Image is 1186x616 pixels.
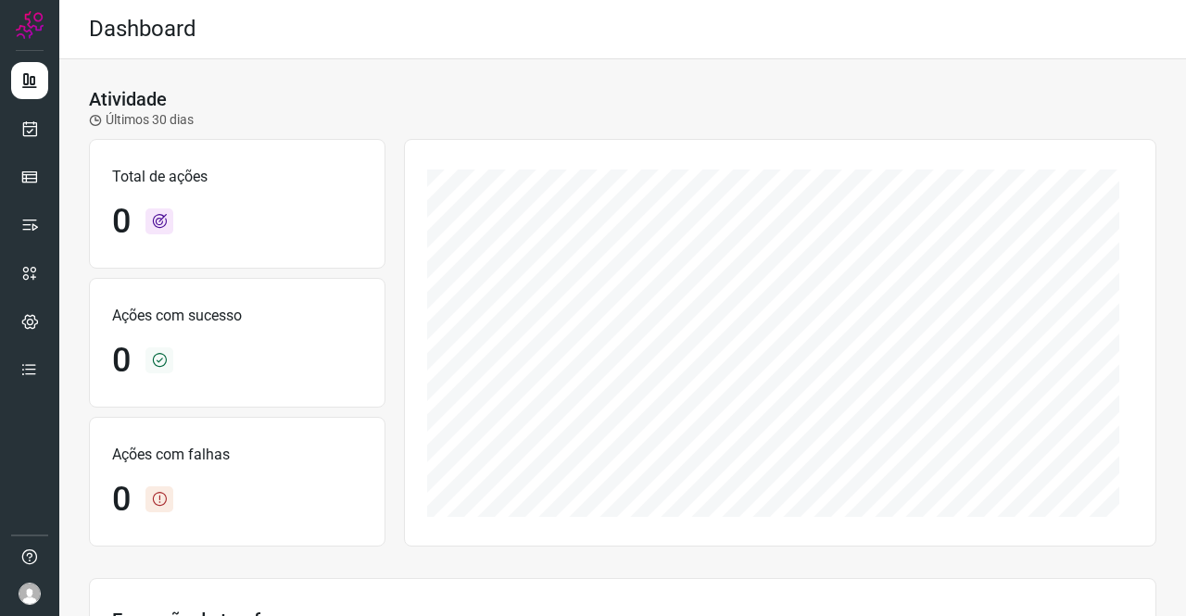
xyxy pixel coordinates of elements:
p: Ações com falhas [112,444,362,466]
p: Ações com sucesso [112,305,362,327]
h3: Atividade [89,88,167,110]
h1: 0 [112,202,131,242]
h1: 0 [112,480,131,520]
h1: 0 [112,341,131,381]
p: Últimos 30 dias [89,110,194,130]
h2: Dashboard [89,16,196,43]
p: Total de ações [112,166,362,188]
img: Logo [16,11,44,39]
img: avatar-user-boy.jpg [19,583,41,605]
